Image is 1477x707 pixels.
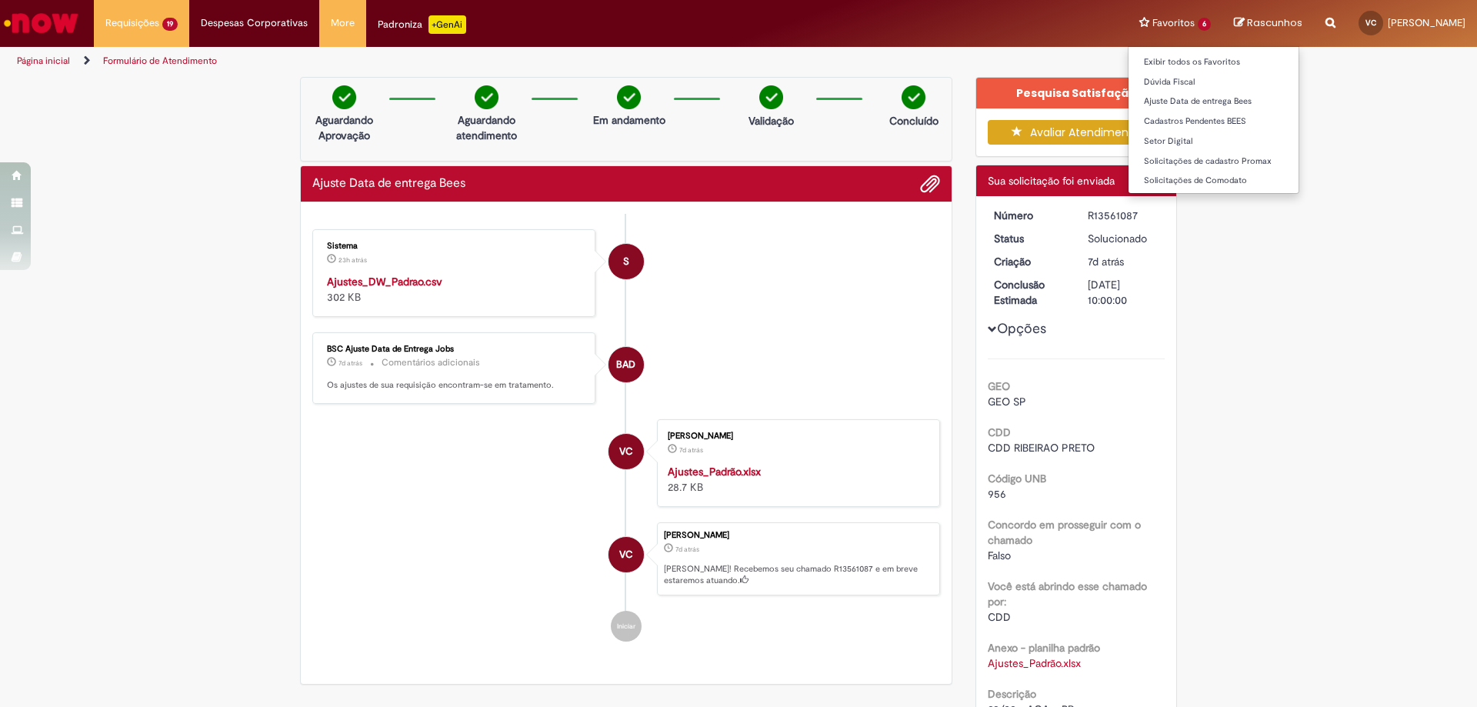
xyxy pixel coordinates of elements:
b: Descrição [988,687,1036,701]
a: Exibir todos os Favoritos [1129,54,1299,71]
button: Adicionar anexos [920,174,940,194]
div: 23/09/2025 20:50:38 [1088,254,1159,269]
p: [PERSON_NAME]! Recebemos seu chamado R13561087 e em breve estaremos atuando. [664,563,932,587]
dt: Conclusão Estimada [982,277,1077,308]
span: Requisições [105,15,159,31]
div: R13561087 [1088,208,1159,223]
p: Aguardando atendimento [449,112,524,143]
span: GEO SP [988,395,1026,409]
a: Página inicial [17,55,70,67]
b: Código UNB [988,472,1046,485]
span: 19 [162,18,178,31]
b: Anexo - planilha padrão [988,641,1100,655]
img: check-circle-green.png [475,85,498,109]
div: Sistema [327,242,583,251]
img: ServiceNow [2,8,81,38]
div: BSC Ajuste Data de Entrega Jobs [608,347,644,382]
b: GEO [988,379,1010,393]
span: CDD [988,610,1011,624]
a: Ajustes_DW_Padrao.csv [327,275,442,288]
a: Setor Digital [1129,133,1299,150]
span: More [331,15,355,31]
img: check-circle-green.png [902,85,925,109]
span: VC [619,536,633,573]
span: S [623,243,629,280]
time: 23/09/2025 20:50:38 [675,545,699,554]
span: Sua solicitação foi enviada [988,174,1115,188]
span: 7d atrás [675,545,699,554]
b: CDD [988,425,1011,439]
h2: Ajuste Data de entrega Bees Histórico de tíquete [312,177,465,191]
time: 29/09/2025 17:15:01 [338,255,367,265]
a: Ajustes_Padrão.xlsx [668,465,761,479]
ul: Histórico de tíquete [312,214,940,657]
span: 956 [988,487,1006,501]
a: Ajuste Data de entrega Bees [1129,93,1299,110]
li: Vivian de Oliveira Costa [312,522,940,596]
span: VC [619,433,633,470]
img: check-circle-green.png [759,85,783,109]
div: 28.7 KB [668,464,924,495]
div: Vivian de Oliveira Costa [608,434,644,469]
b: Você está abrindo esse chamado por: [988,579,1147,609]
img: check-circle-green.png [332,85,356,109]
span: Falso [988,549,1011,562]
div: Solucionado [1088,231,1159,246]
p: Aguardando Aprovação [307,112,382,143]
a: Rascunhos [1234,16,1302,31]
span: Favoritos [1152,15,1195,31]
a: Download de Ajustes_Padrão.xlsx [988,656,1081,670]
time: 23/09/2025 20:50:38 [1088,255,1124,268]
img: check-circle-green.png [617,85,641,109]
b: Concordo em prosseguir com o chamado [988,518,1141,547]
a: Cadastros Pendentes BEES [1129,113,1299,130]
div: Vivian de Oliveira Costa [608,537,644,572]
a: Formulário de Atendimento [103,55,217,67]
dt: Número [982,208,1077,223]
div: Padroniza [378,15,466,34]
time: 24/09/2025 12:15:05 [338,359,362,368]
span: [PERSON_NAME] [1388,16,1465,29]
time: 23/09/2025 20:49:56 [679,445,703,455]
span: 7d atrás [338,359,362,368]
button: Avaliar Atendimento [988,120,1165,145]
ul: Trilhas de página [12,47,973,75]
div: BSC Ajuste Data de Entrega Jobs [327,345,583,354]
a: Solicitações de Comodato [1129,172,1299,189]
span: CDD RIBEIRAO PRETO [988,441,1095,455]
p: Validação [749,113,794,128]
span: BAD [616,346,635,383]
div: [PERSON_NAME] [668,432,924,441]
span: Despesas Corporativas [201,15,308,31]
div: Sistema [608,244,644,279]
dt: Status [982,231,1077,246]
span: Rascunhos [1247,15,1302,30]
span: VC [1365,18,1376,28]
p: Em andamento [593,112,665,128]
dt: Criação [982,254,1077,269]
div: Pesquisa Satisfação [976,78,1177,108]
span: 6 [1198,18,1211,31]
p: Concluído [889,113,939,128]
ul: Favoritos [1128,46,1299,194]
a: Dúvida Fiscal [1129,74,1299,91]
span: 23h atrás [338,255,367,265]
div: 302 KB [327,274,583,305]
div: [PERSON_NAME] [664,531,932,540]
a: Solicitações de cadastro Promax [1129,153,1299,170]
span: 7d atrás [679,445,703,455]
div: [DATE] 10:00:00 [1088,277,1159,308]
p: Os ajustes de sua requisição encontram-se em tratamento. [327,379,583,392]
p: +GenAi [428,15,466,34]
small: Comentários adicionais [382,356,480,369]
span: 7d atrás [1088,255,1124,268]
